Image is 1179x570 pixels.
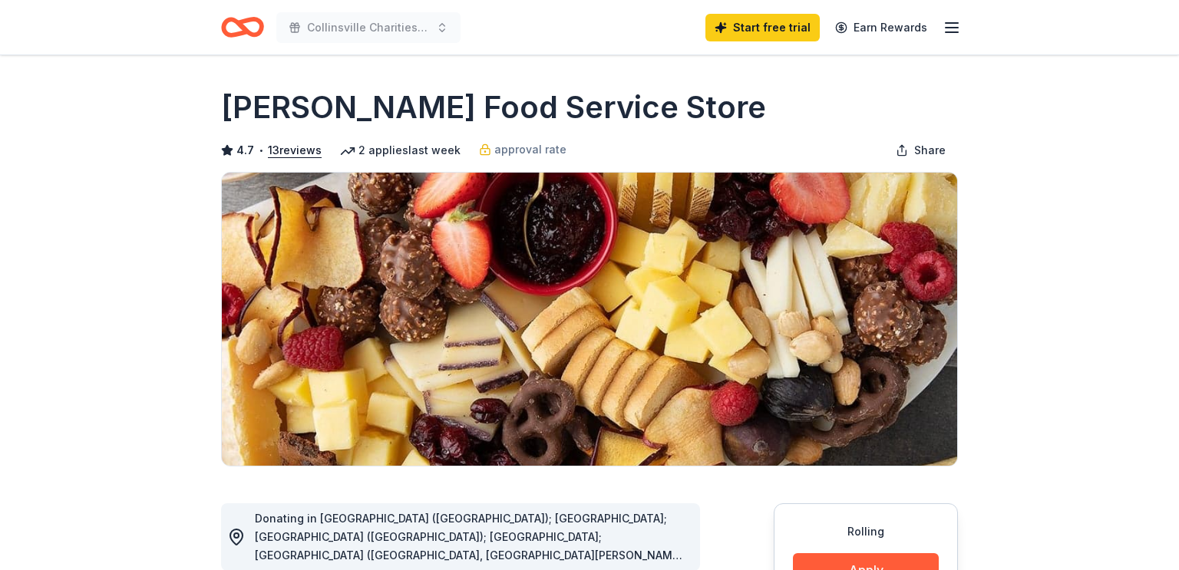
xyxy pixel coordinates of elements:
[914,141,946,160] span: Share
[340,141,461,160] div: 2 applies last week
[221,9,264,45] a: Home
[793,522,939,541] div: Rolling
[236,141,254,160] span: 4.7
[259,144,264,157] span: •
[268,141,322,160] button: 13reviews
[826,14,936,41] a: Earn Rewards
[479,140,566,159] a: approval rate
[307,18,430,37] span: Collinsville Charities for Children Trivia Night
[705,14,820,41] a: Start free trial
[222,173,957,466] img: Image for Gordon Food Service Store
[494,140,566,159] span: approval rate
[276,12,461,43] button: Collinsville Charities for Children Trivia Night
[221,86,766,129] h1: [PERSON_NAME] Food Service Store
[883,135,958,166] button: Share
